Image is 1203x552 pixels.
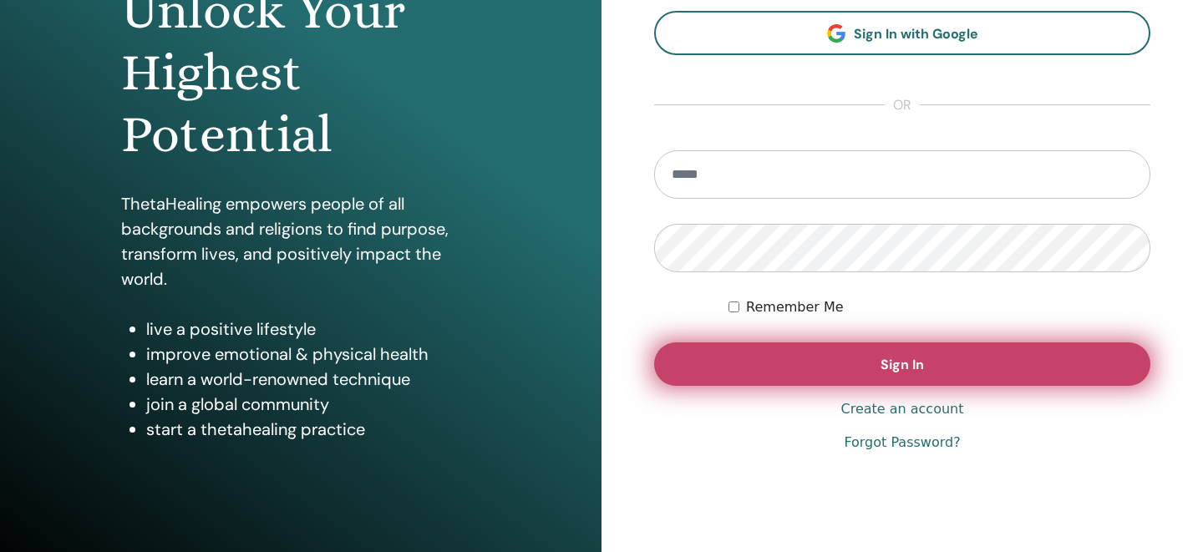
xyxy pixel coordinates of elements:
span: Sign In with Google [854,25,978,43]
a: Sign In with Google [654,11,1150,55]
li: start a thetahealing practice [146,417,480,442]
p: ThetaHealing empowers people of all backgrounds and religions to find purpose, transform lives, a... [121,191,480,291]
label: Remember Me [746,297,844,317]
span: Sign In [881,356,924,373]
span: or [885,95,920,115]
button: Sign In [654,342,1150,386]
li: learn a world-renowned technique [146,367,480,392]
a: Forgot Password? [844,433,960,453]
li: improve emotional & physical health [146,342,480,367]
div: Keep me authenticated indefinitely or until I manually logout [728,297,1150,317]
li: join a global community [146,392,480,417]
li: live a positive lifestyle [146,317,480,342]
a: Create an account [840,399,963,419]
